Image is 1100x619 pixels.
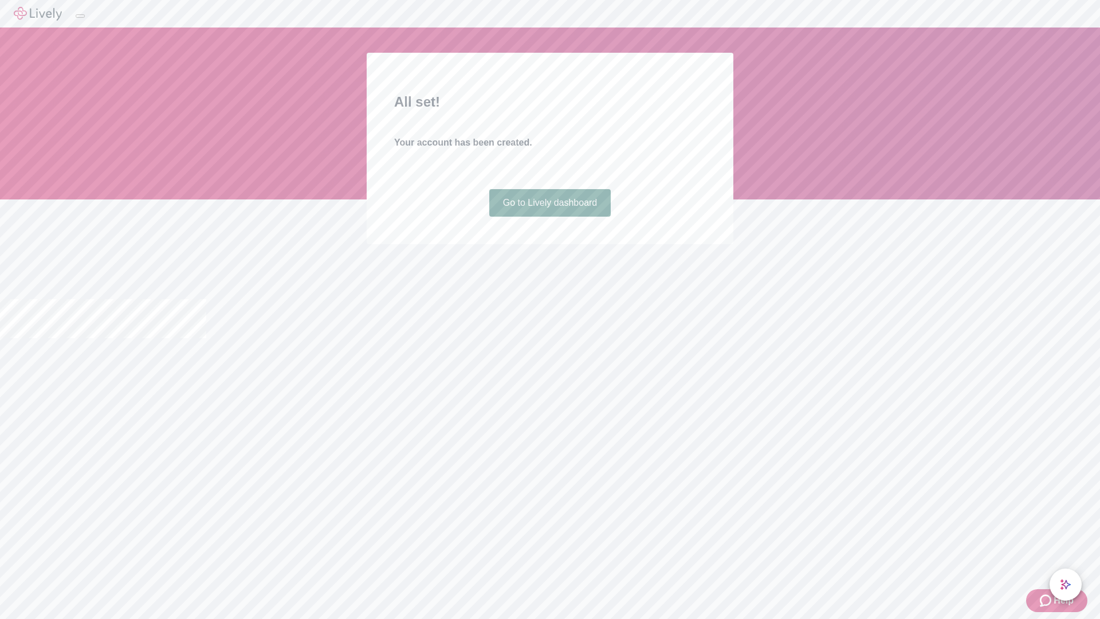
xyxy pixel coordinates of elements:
[14,7,62,21] img: Lively
[394,92,706,112] h2: All set!
[1054,594,1074,608] span: Help
[1050,569,1082,601] button: chat
[1060,579,1071,590] svg: Lively AI Assistant
[1040,594,1054,608] svg: Zendesk support icon
[489,189,611,217] a: Go to Lively dashboard
[394,136,706,150] h4: Your account has been created.
[1026,589,1087,612] button: Zendesk support iconHelp
[76,14,85,18] button: Log out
